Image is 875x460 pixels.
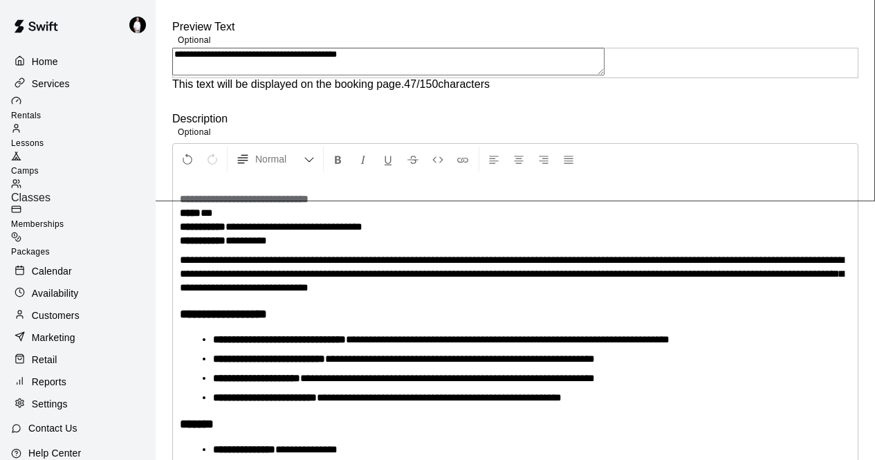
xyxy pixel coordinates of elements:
[255,152,304,166] span: Normal
[11,73,145,94] a: Services
[28,421,77,435] p: Contact Us
[32,55,58,68] p: Home
[11,371,145,392] a: Reports
[11,123,156,151] a: Lessons
[11,138,44,148] span: Lessons
[129,17,146,33] img: Travis Hamilton
[32,309,80,322] p: Customers
[11,95,156,123] a: Rentals
[351,147,375,172] button: Format Italics
[11,111,42,120] span: Rentals
[32,77,70,91] p: Services
[32,353,57,367] p: Retail
[11,232,156,259] a: Packages
[11,178,156,204] a: Classes
[532,147,555,172] button: Right Align
[201,147,224,172] button: Redo
[426,147,450,172] button: Insert Code
[11,327,145,348] a: Marketing
[11,394,145,414] a: Settings
[172,113,228,125] label: Description
[11,247,50,257] span: Packages
[11,151,156,178] a: Camps
[11,261,145,282] a: Calendar
[32,264,72,278] p: Calendar
[178,127,211,137] span: Optional
[482,147,506,172] button: Left Align
[172,78,404,90] span: This text will be displayed on the booking page.
[11,283,145,304] a: Availability
[172,21,234,33] label: Preview Text
[451,147,475,172] button: Insert Link
[176,147,199,172] button: Undo
[401,147,425,172] button: Format Strikethrough
[376,147,400,172] button: Format Underline
[11,166,39,176] span: Camps
[507,147,531,172] button: Center Align
[11,51,145,72] a: Home
[127,11,156,39] div: Travis Hamilton
[11,219,64,229] span: Memberships
[28,446,81,460] p: Help Center
[11,204,156,232] a: Memberships
[11,305,145,326] a: Customers
[557,147,580,172] button: Justify Align
[32,331,75,344] p: Marketing
[11,349,145,370] a: Retail
[404,78,490,90] span: 47 / 150 characters
[11,192,50,203] span: Classes
[32,375,66,389] p: Reports
[230,147,320,172] button: Formatting Options
[326,147,350,172] button: Format Bold
[32,286,79,300] p: Availability
[178,35,211,45] span: Optional
[32,397,68,411] p: Settings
